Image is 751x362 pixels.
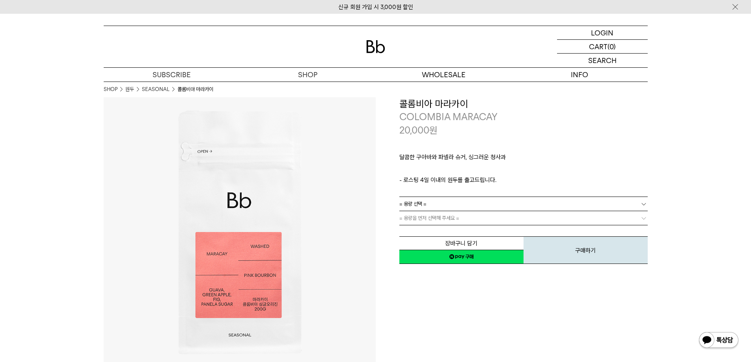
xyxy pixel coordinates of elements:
[399,211,459,225] span: = 용량을 먼저 선택해 주세요 =
[608,40,616,53] p: (0)
[588,54,617,67] p: SEARCH
[399,175,648,185] p: - 로스팅 4일 이내의 원두를 출고드립니다.
[698,331,739,350] img: 카카오톡 채널 1:1 채팅 버튼
[240,68,376,82] a: SHOP
[399,250,524,264] a: 새창
[399,97,648,111] h3: 콜롬비아 마라카이
[177,85,213,93] li: 콜롬비아 마라카이
[338,4,413,11] a: 신규 회원 가입 시 3,000원 할인
[366,40,385,53] img: 로고
[589,40,608,53] p: CART
[399,124,438,137] p: 20,000
[399,152,648,166] p: 달콤한 구아바와 파넬라 슈거, 싱그러운 청사과
[104,85,117,93] a: SHOP
[512,68,648,82] p: INFO
[142,85,170,93] a: SEASONAL
[399,110,648,124] p: COLOMBIA MARACAY
[125,85,134,93] a: 원두
[557,40,648,54] a: CART (0)
[399,166,648,175] p: ㅤ
[104,68,240,82] a: SUBSCRIBE
[591,26,613,39] p: LOGIN
[399,197,427,211] span: = 용량 선택 =
[399,236,524,250] button: 장바구니 담기
[524,236,648,264] button: 구매하기
[557,26,648,40] a: LOGIN
[376,68,512,82] p: WHOLESALE
[429,124,438,136] span: 원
